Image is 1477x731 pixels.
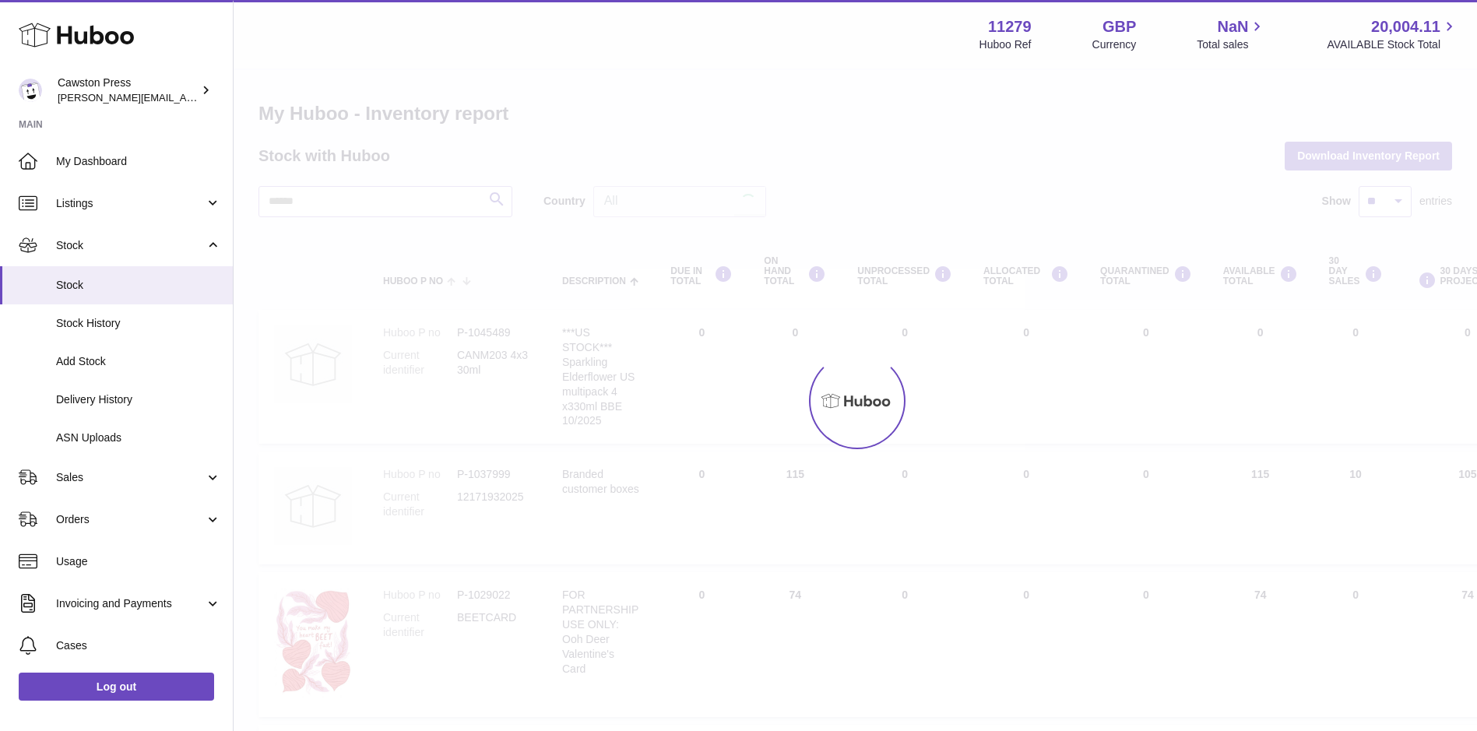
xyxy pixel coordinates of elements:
span: Orders [56,512,205,527]
div: Huboo Ref [979,37,1032,52]
span: AVAILABLE Stock Total [1327,37,1458,52]
span: Usage [56,554,221,569]
img: thomas.carson@cawstonpress.com [19,79,42,102]
span: Listings [56,196,205,211]
strong: GBP [1102,16,1136,37]
div: Currency [1092,37,1137,52]
span: Stock [56,278,221,293]
span: 20,004.11 [1371,16,1440,37]
span: [PERSON_NAME][EMAIL_ADDRESS][PERSON_NAME][DOMAIN_NAME] [58,91,396,104]
a: NaN Total sales [1197,16,1266,52]
a: Log out [19,673,214,701]
span: ASN Uploads [56,431,221,445]
strong: 11279 [988,16,1032,37]
span: Add Stock [56,354,221,369]
span: My Dashboard [56,154,221,169]
span: Stock [56,238,205,253]
a: 20,004.11 AVAILABLE Stock Total [1327,16,1458,52]
div: Cawston Press [58,76,198,105]
span: Invoicing and Payments [56,596,205,611]
span: Delivery History [56,392,221,407]
span: NaN [1217,16,1248,37]
span: Cases [56,638,221,653]
span: Stock History [56,316,221,331]
span: Total sales [1197,37,1266,52]
span: Sales [56,470,205,485]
